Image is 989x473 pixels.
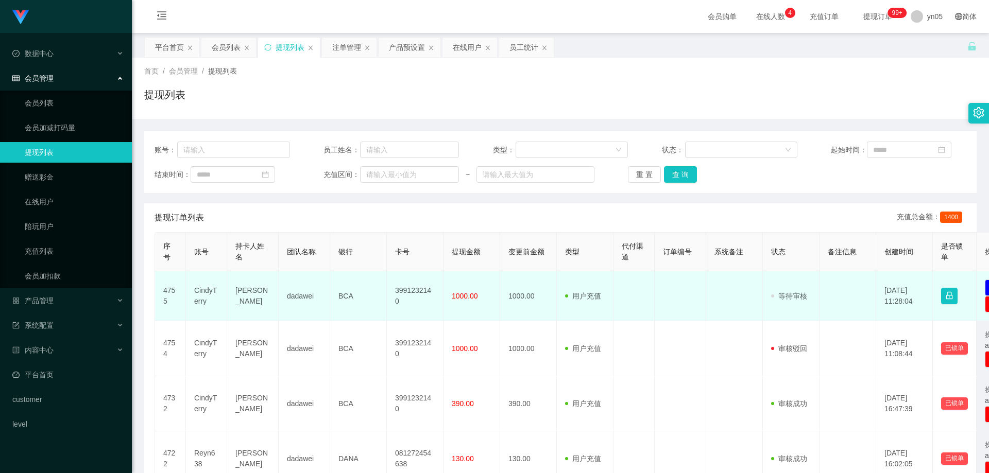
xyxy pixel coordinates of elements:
td: 3991232140 [387,321,444,376]
td: [PERSON_NAME] [227,271,279,321]
input: 请输入最大值为 [476,166,594,183]
td: [DATE] 11:08:44 [876,321,933,376]
span: 状态： [662,145,685,155]
i: 图标: down [785,147,791,154]
i: 图标: table [12,75,20,82]
td: BCA [330,321,387,376]
i: 图标: check-circle-o [12,50,20,57]
td: CindyTerry [186,376,227,431]
i: 图标: form [12,322,20,329]
sup: 4 [785,8,795,18]
span: 状态 [771,248,786,256]
h1: 提现列表 [144,87,185,102]
span: 用户充值 [565,292,601,300]
span: 等待审核 [771,292,807,300]
td: [DATE] 16:47:39 [876,376,933,431]
input: 请输入 [177,142,290,158]
button: 已锁单 [941,452,968,465]
div: 充值总金额： [897,212,966,224]
p: 4 [788,8,792,18]
span: 提现订单 [858,13,897,20]
div: 在线用户 [453,38,482,57]
div: 会员列表 [212,38,241,57]
span: 账号： [155,145,177,155]
span: 充值订单 [805,13,844,20]
span: 账号 [194,248,209,256]
span: 员工姓名： [323,145,360,155]
a: 在线用户 [25,191,124,212]
span: 1000.00 [452,292,478,300]
div: 注单管理 [332,38,361,57]
span: 订单编号 [663,248,692,256]
button: 已锁单 [941,342,968,355]
span: 代付渠道 [622,242,643,261]
button: 图标: lock [941,288,958,304]
span: 内容中心 [12,346,54,354]
span: 130.00 [452,454,474,463]
span: 会员管理 [169,67,198,75]
span: 数据中心 [12,49,54,58]
td: [PERSON_NAME] [227,321,279,376]
sup: 293 [888,8,906,18]
td: dadawei [279,321,330,376]
span: 390.00 [452,399,474,408]
td: [DATE] 11:28:04 [876,271,933,321]
a: 陪玩用户 [25,216,124,237]
a: 会员列表 [25,93,124,113]
span: 用户充值 [565,399,601,408]
span: / [202,67,204,75]
i: 图标: close [308,45,314,51]
i: 图标: calendar [938,146,945,153]
td: CindyTerry [186,321,227,376]
span: 起始时间： [831,145,867,155]
i: 图标: close [541,45,548,51]
span: 备注信息 [828,248,857,256]
td: BCA [330,271,387,321]
i: 图标: menu-fold [144,1,179,33]
td: BCA [330,376,387,431]
a: 充值列表 [25,241,124,261]
span: 结束时间： [155,169,191,180]
i: 图标: appstore-o [12,297,20,304]
span: 1400 [940,212,962,223]
span: 是否锁单 [941,242,963,261]
span: ~ [459,169,476,180]
button: 已锁单 [941,397,968,410]
a: customer [12,389,124,410]
input: 请输入 [360,142,459,158]
td: 4755 [155,271,186,321]
button: 重 置 [628,166,661,183]
span: 首页 [144,67,159,75]
span: 提现订单列表 [155,212,204,224]
span: 卡号 [395,248,410,256]
i: 图标: close [364,45,370,51]
span: 会员管理 [12,74,54,82]
span: 1000.00 [452,344,478,353]
span: 产品管理 [12,296,54,305]
i: 图标: close [428,45,434,51]
span: 提现列表 [208,67,237,75]
span: 充值区间： [323,169,360,180]
td: dadawei [279,376,330,431]
td: 1000.00 [500,271,557,321]
i: 图标: close [187,45,193,51]
a: level [12,414,124,434]
span: 用户充值 [565,344,601,353]
i: 图标: profile [12,346,20,354]
span: 在线人数 [751,13,790,20]
i: 图标: close [244,45,250,51]
div: 平台首页 [155,38,184,57]
td: 1000.00 [500,321,557,376]
span: 系统备注 [714,248,743,256]
span: / [163,67,165,75]
i: 图标: close [485,45,491,51]
span: 持卡人姓名 [235,242,264,261]
td: CindyTerry [186,271,227,321]
input: 请输入最小值为 [360,166,459,183]
span: 创建时间 [884,248,913,256]
i: 图标: global [955,13,962,20]
span: 审核驳回 [771,344,807,353]
span: 类型： [493,145,516,155]
td: 390.00 [500,376,557,431]
a: 赠送彩金 [25,167,124,187]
